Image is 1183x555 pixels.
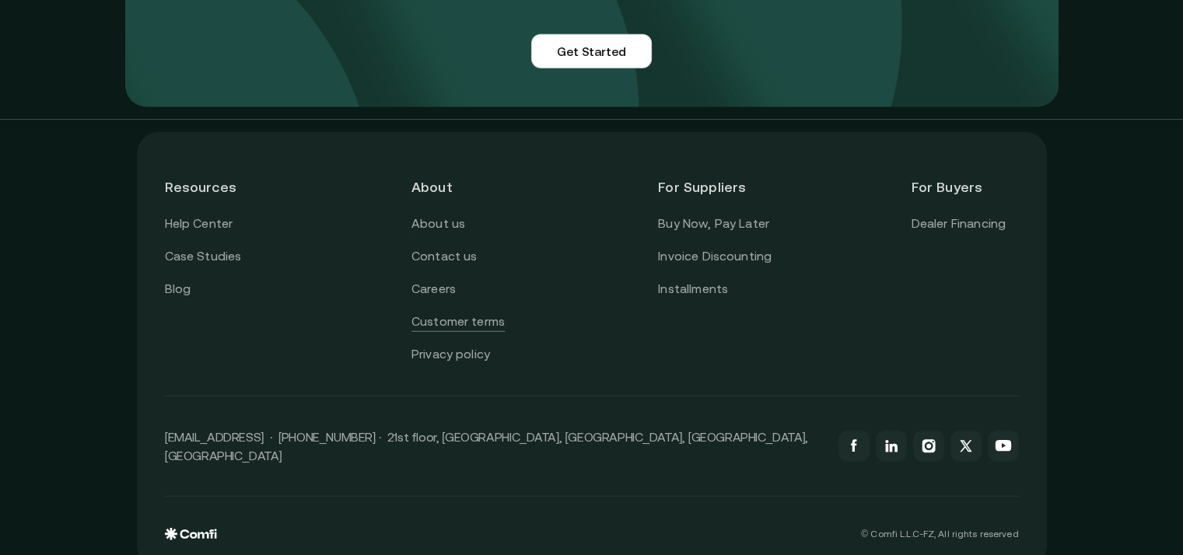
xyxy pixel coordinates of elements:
a: Help Center [165,214,233,234]
header: For Buyers [911,160,1018,214]
a: Blog [165,279,191,299]
a: Buy Now, Pay Later [658,214,769,234]
header: About [411,160,519,214]
header: For Suppliers [658,160,772,214]
a: Get Started [531,34,652,68]
a: Careers [411,279,456,299]
a: Invoice Discounting [658,246,772,267]
p: © Comfi L.L.C-FZ, All rights reserved [861,529,1018,539]
p: [EMAIL_ADDRESS] · [PHONE_NUMBER] · 21st floor, [GEOGRAPHIC_DATA], [GEOGRAPHIC_DATA], [GEOGRAPHIC_... [165,428,823,465]
header: Resources [165,160,272,214]
a: Customer terms [411,312,505,332]
img: comfi logo [165,528,217,540]
a: Case Studies [165,246,242,267]
a: Dealer Financing [911,214,1006,234]
a: Privacy policy [411,344,490,365]
a: Installments [658,279,728,299]
a: About us [411,214,465,234]
a: Contact us [411,246,478,267]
